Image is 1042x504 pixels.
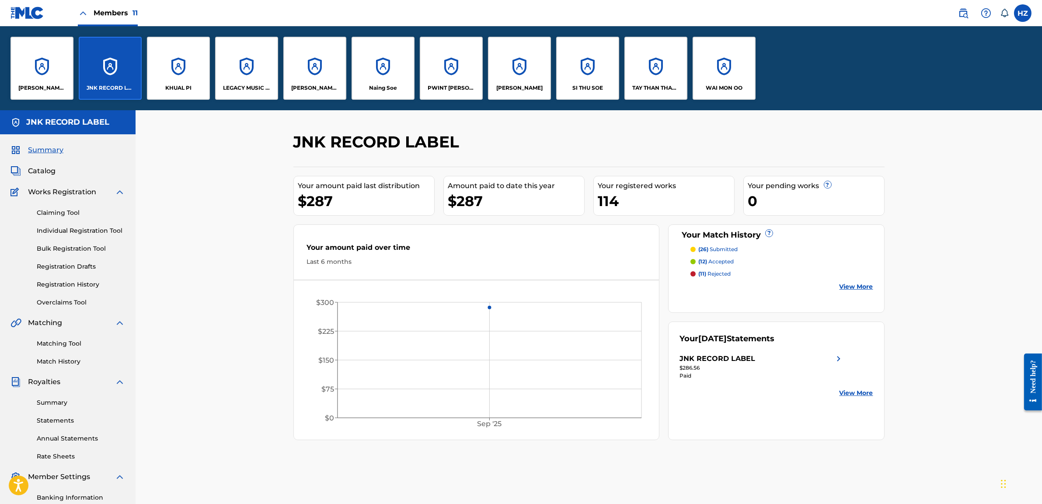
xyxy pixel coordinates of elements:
div: Amount paid to date this year [448,181,584,191]
a: Bulk Registration Tool [37,244,125,253]
tspan: $225 [317,327,334,336]
p: JNK RECORD LABEL [87,84,134,92]
a: AccountsPWINT [PERSON_NAME] [420,37,483,100]
div: Drag [1001,471,1006,497]
p: Naing Soe [369,84,397,92]
span: Matching [28,318,62,328]
span: ? [766,230,773,237]
img: Royalties [10,377,21,387]
img: expand [115,318,125,328]
tspan: $300 [316,298,334,307]
h5: JNK RECORD LABEL [26,117,109,127]
a: Individual Registration Tool [37,226,125,235]
iframe: Resource Center [1018,346,1042,417]
div: 114 [598,191,734,211]
div: $286.56 [680,364,844,372]
p: submitted [698,245,738,253]
a: Registration History [37,280,125,289]
img: Works Registration [10,187,22,197]
a: Annual Statements [37,434,125,443]
a: Claiming Tool [37,208,125,217]
p: WAI MON OO [706,84,742,92]
tspan: Sep '25 [477,420,502,428]
a: Rate Sheets [37,452,125,461]
div: Paid [680,372,844,380]
a: Registration Drafts [37,262,125,271]
a: Summary [37,398,125,407]
img: Accounts [10,117,21,128]
span: Member Settings [28,472,90,482]
a: View More [840,388,873,398]
span: [DATE] [698,334,727,343]
tspan: $150 [318,356,334,364]
span: Catalog [28,166,56,176]
div: Your amount paid last distribution [298,181,434,191]
span: (11) [698,270,706,277]
a: AccountsJNK RECORD LABEL [79,37,142,100]
p: rejected [698,270,731,278]
tspan: $75 [321,385,334,393]
img: expand [115,377,125,387]
a: AccountsLEGACY MUSIC NETWORK [215,37,278,100]
div: Notifications [1000,9,1009,17]
a: (11) rejected [690,270,873,278]
a: Public Search [955,4,972,22]
img: right chevron icon [833,353,844,364]
div: Last 6 months [307,257,646,266]
span: (12) [698,258,707,265]
div: User Menu [1014,4,1032,22]
div: $287 [448,191,584,211]
a: SummarySummary [10,145,63,155]
img: Close [78,8,88,18]
img: search [958,8,969,18]
span: ? [824,181,831,188]
a: Banking Information [37,493,125,502]
a: AccountsNaing Soe [352,37,415,100]
p: RAYMOND [496,84,543,92]
span: Works Registration [28,187,96,197]
p: KHUAL PI [165,84,192,92]
div: Your pending works [748,181,884,191]
a: Accounts[PERSON_NAME] Thin [10,37,73,100]
span: Summary [28,145,63,155]
p: LEGACY MUSIC NETWORK [223,84,271,92]
p: SI THU SOE [572,84,603,92]
span: Royalties [28,377,60,387]
img: Summary [10,145,21,155]
h2: JNK RECORD LABEL [293,132,464,152]
img: Matching [10,318,21,328]
span: 11 [132,9,138,17]
a: CatalogCatalog [10,166,56,176]
a: AccountsKHUAL PI [147,37,210,100]
div: $287 [298,191,434,211]
a: Statements [37,416,125,425]
a: Match History [37,357,125,366]
iframe: Chat Widget [998,462,1042,504]
div: Help [977,4,995,22]
div: 0 [748,191,884,211]
a: Overclaims Tool [37,298,125,307]
img: Catalog [10,166,21,176]
a: JNK RECORD LABELright chevron icon$286.56Paid [680,353,844,380]
div: Your registered works [598,181,734,191]
img: expand [115,472,125,482]
tspan: $0 [324,414,334,422]
a: AccountsWAI MON OO [693,37,756,100]
div: Your Match History [680,229,873,241]
span: Members [94,8,138,18]
img: MLC Logo [10,7,44,19]
a: (26) submitted [690,245,873,253]
a: Matching Tool [37,339,125,348]
p: accepted [698,258,734,266]
img: expand [115,187,125,197]
a: View More [840,282,873,291]
p: Maung Maung Zaw Latt [291,84,339,92]
img: help [981,8,991,18]
a: AccountsSI THU SOE [556,37,619,100]
p: TAY THAN THAR MUSIC [632,84,680,92]
a: AccountsTAY THAN THAR MUSIC [624,37,687,100]
div: Your Statements [680,333,774,345]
